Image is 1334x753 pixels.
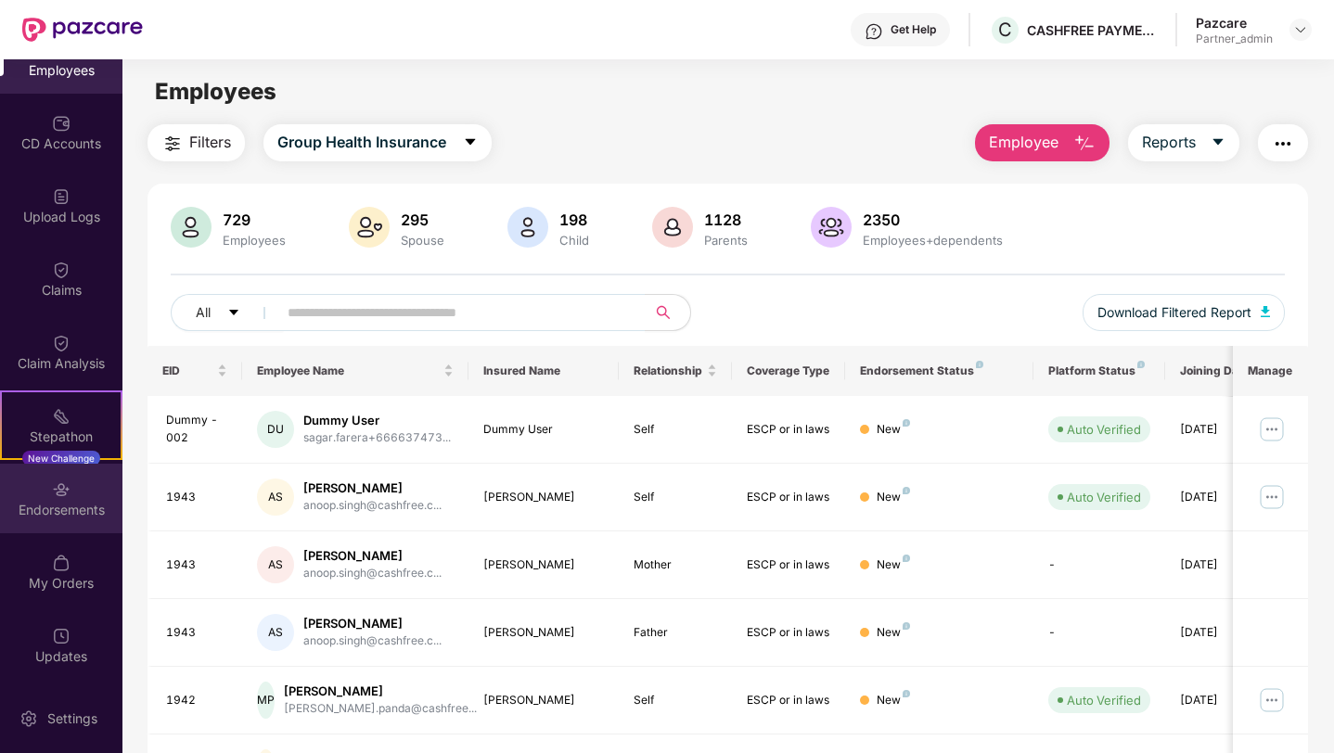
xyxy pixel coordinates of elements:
img: svg+xml;base64,PHN2ZyB4bWxucz0iaHR0cDovL3d3dy53My5vcmcvMjAwMC9zdmciIHdpZHRoPSI4IiBoZWlnaHQ9IjgiIH... [903,622,910,630]
div: [PERSON_NAME] [284,683,477,700]
div: Endorsement Status [860,364,1019,378]
img: svg+xml;base64,PHN2ZyBpZD0iRW5kb3JzZW1lbnRzIiB4bWxucz0iaHR0cDovL3d3dy53My5vcmcvMjAwMC9zdmciIHdpZH... [52,480,71,499]
td: - [1033,599,1165,667]
div: anoop.singh@cashfree.c... [303,632,442,650]
div: Father [634,624,717,642]
img: svg+xml;base64,PHN2ZyB4bWxucz0iaHR0cDovL3d3dy53My5vcmcvMjAwMC9zdmciIHdpZHRoPSI4IiBoZWlnaHQ9IjgiIH... [903,419,910,427]
div: Self [634,421,717,439]
div: [PERSON_NAME] [483,489,605,506]
span: Relationship [634,364,703,378]
span: caret-down [1211,134,1225,151]
th: Insured Name [468,346,620,396]
span: caret-down [463,134,478,151]
div: 1943 [166,624,227,642]
div: ESCP or in laws [747,556,830,574]
img: manageButton [1257,415,1287,444]
img: svg+xml;base64,PHN2ZyBpZD0iQ2xhaW0iIHhtbG5zPSJodHRwOi8vd3d3LnczLm9yZy8yMDAwL3N2ZyIgd2lkdGg9IjIwIi... [52,334,71,352]
div: Settings [42,709,103,728]
div: Self [634,489,717,506]
div: [PERSON_NAME] [303,615,442,632]
button: Allcaret-down [171,294,284,331]
div: [PERSON_NAME] [483,556,605,574]
div: Employees [219,233,289,248]
button: search [645,294,691,331]
img: svg+xml;base64,PHN2ZyBpZD0iQ0RfQWNjb3VudHMiIGRhdGEtbmFtZT0iQ0QgQWNjb3VudHMiIHhtbG5zPSJodHRwOi8vd3... [52,114,71,133]
div: sagar.farera+666637473... [303,429,451,447]
img: svg+xml;base64,PHN2ZyB4bWxucz0iaHR0cDovL3d3dy53My5vcmcvMjAwMC9zdmciIHhtbG5zOnhsaW5rPSJodHRwOi8vd3... [811,207,852,248]
div: AS [257,546,294,583]
div: AS [257,614,294,651]
div: Spouse [397,233,448,248]
div: Mother [634,556,717,574]
span: Employee Name [257,364,440,378]
div: Auto Verified [1067,420,1141,439]
div: [PERSON_NAME] [483,624,605,642]
span: Group Health Insurance [277,131,446,154]
div: 1943 [166,489,227,506]
span: EID [162,364,213,378]
th: Coverage Type [732,346,845,396]
div: AS [257,479,294,516]
img: svg+xml;base64,PHN2ZyBpZD0iVXBkYXRlZCIgeG1sbnM9Imh0dHA6Ly93d3cudzMub3JnLzIwMDAvc3ZnIiB3aWR0aD0iMj... [52,627,71,645]
img: svg+xml;base64,PHN2ZyB4bWxucz0iaHR0cDovL3d3dy53My5vcmcvMjAwMC9zdmciIHhtbG5zOnhsaW5rPSJodHRwOi8vd3... [1073,133,1096,155]
span: search [645,305,681,320]
img: svg+xml;base64,PHN2ZyB4bWxucz0iaHR0cDovL3d3dy53My5vcmcvMjAwMC9zdmciIHhtbG5zOnhsaW5rPSJodHRwOi8vd3... [1261,306,1270,317]
button: Reportscaret-down [1128,124,1239,161]
img: svg+xml;base64,PHN2ZyB4bWxucz0iaHR0cDovL3d3dy53My5vcmcvMjAwMC9zdmciIHdpZHRoPSI4IiBoZWlnaHQ9IjgiIH... [903,487,910,494]
div: [PERSON_NAME] [303,547,442,565]
div: [DATE] [1180,624,1263,642]
div: Partner_admin [1196,32,1273,46]
img: svg+xml;base64,PHN2ZyB4bWxucz0iaHR0cDovL3d3dy53My5vcmcvMjAwMC9zdmciIHhtbG5zOnhsaW5rPSJodHRwOi8vd3... [507,207,548,248]
div: Auto Verified [1067,691,1141,709]
img: svg+xml;base64,PHN2ZyB4bWxucz0iaHR0cDovL3d3dy53My5vcmcvMjAwMC9zdmciIHdpZHRoPSIyNCIgaGVpZ2h0PSIyNC... [1272,133,1294,155]
img: svg+xml;base64,PHN2ZyBpZD0iQ2xhaW0iIHhtbG5zPSJodHRwOi8vd3d3LnczLm9yZy8yMDAwL3N2ZyIgd2lkdGg9IjIwIi... [52,261,71,279]
img: svg+xml;base64,PHN2ZyB4bWxucz0iaHR0cDovL3d3dy53My5vcmcvMjAwMC9zdmciIHhtbG5zOnhsaW5rPSJodHRwOi8vd3... [652,207,693,248]
div: Employees+dependents [859,233,1007,248]
span: Filters [189,131,231,154]
div: Stepathon [2,428,121,446]
div: [DATE] [1180,421,1263,439]
div: DU [257,411,294,448]
button: Group Health Insurancecaret-down [263,124,492,161]
th: Employee Name [242,346,468,396]
div: Dummy - 002 [166,412,227,447]
div: [DATE] [1180,556,1263,574]
img: svg+xml;base64,PHN2ZyBpZD0iU2V0dGluZy0yMHgyMCIgeG1sbnM9Imh0dHA6Ly93d3cudzMub3JnLzIwMDAvc3ZnIiB3aW... [19,709,38,728]
div: Child [556,233,593,248]
img: svg+xml;base64,PHN2ZyBpZD0iSGVscC0zMngzMiIgeG1sbnM9Imh0dHA6Ly93d3cudzMub3JnLzIwMDAvc3ZnIiB3aWR0aD... [865,22,883,41]
div: Self [634,692,717,709]
button: Filters [148,124,245,161]
div: New [877,421,910,439]
div: Parents [700,233,751,248]
img: svg+xml;base64,PHN2ZyB4bWxucz0iaHR0cDovL3d3dy53My5vcmcvMjAwMC9zdmciIHdpZHRoPSI4IiBoZWlnaHQ9IjgiIH... [903,690,910,697]
div: 2350 [859,211,1007,229]
div: [DATE] [1180,489,1263,506]
img: svg+xml;base64,PHN2ZyB4bWxucz0iaHR0cDovL3d3dy53My5vcmcvMjAwMC9zdmciIHhtbG5zOnhsaW5rPSJodHRwOi8vd3... [349,207,390,248]
div: Pazcare [1196,14,1273,32]
img: svg+xml;base64,PHN2ZyB4bWxucz0iaHR0cDovL3d3dy53My5vcmcvMjAwMC9zdmciIHdpZHRoPSI4IiBoZWlnaHQ9IjgiIH... [976,361,983,368]
div: New [877,556,910,574]
div: New [877,489,910,506]
div: Auto Verified [1067,488,1141,506]
div: ESCP or in laws [747,692,830,709]
div: Platform Status [1048,364,1150,378]
div: CASHFREE PAYMENTS INDIA PVT. LTD. [1027,21,1157,39]
div: New Challenge [22,451,100,466]
div: ESCP or in laws [747,421,830,439]
span: caret-down [227,306,240,321]
div: New [877,692,910,709]
img: svg+xml;base64,PHN2ZyBpZD0iRHJvcGRvd24tMzJ4MzIiIHhtbG5zPSJodHRwOi8vd3d3LnczLm9yZy8yMDAwL3N2ZyIgd2... [1293,22,1308,37]
div: [DATE] [1180,692,1263,709]
div: anoop.singh@cashfree.c... [303,497,442,515]
img: svg+xml;base64,PHN2ZyBpZD0iVXBsb2FkX0xvZ3MiIGRhdGEtbmFtZT0iVXBsb2FkIExvZ3MiIHhtbG5zPSJodHRwOi8vd3... [52,187,71,206]
img: svg+xml;base64,PHN2ZyB4bWxucz0iaHR0cDovL3d3dy53My5vcmcvMjAwMC9zdmciIHdpZHRoPSI4IiBoZWlnaHQ9IjgiIH... [1137,361,1145,368]
div: Dummy User [483,421,605,439]
div: MP [257,682,275,719]
div: 729 [219,211,289,229]
div: [PERSON_NAME] [483,692,605,709]
div: ESCP or in laws [747,489,830,506]
span: All [196,302,211,323]
img: manageButton [1257,685,1287,715]
img: svg+xml;base64,PHN2ZyB4bWxucz0iaHR0cDovL3d3dy53My5vcmcvMjAwMC9zdmciIHdpZHRoPSIyNCIgaGVpZ2h0PSIyNC... [161,133,184,155]
div: 295 [397,211,448,229]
